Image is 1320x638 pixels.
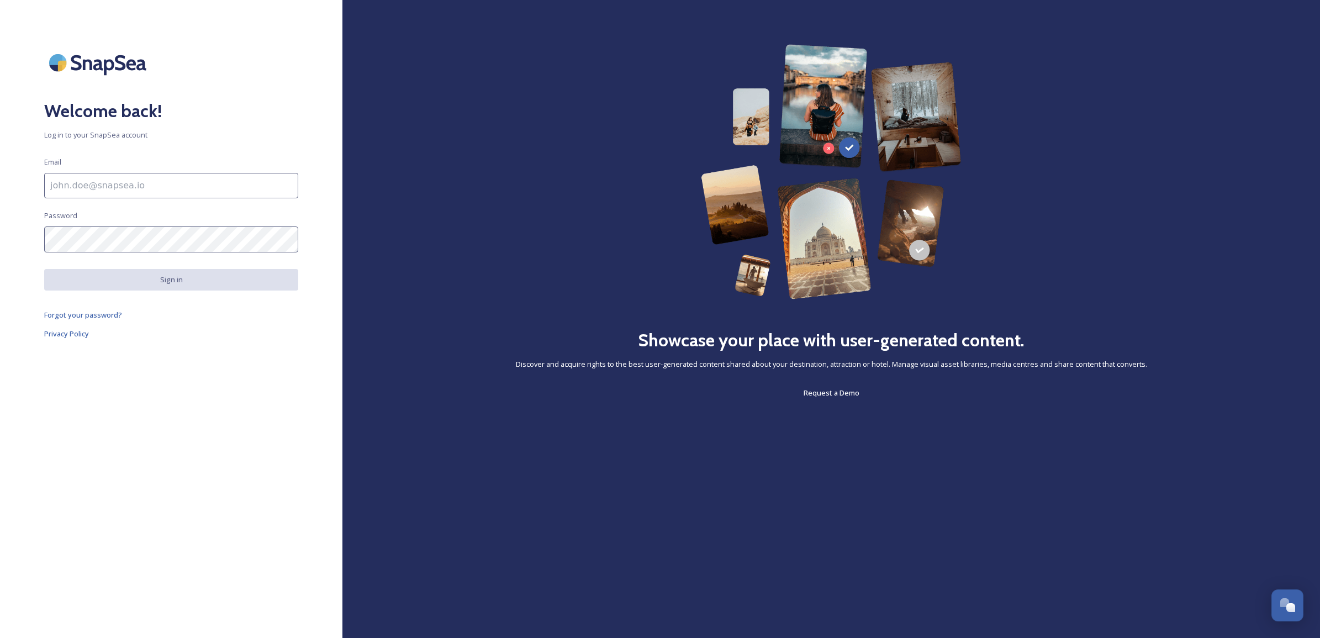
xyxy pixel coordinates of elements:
button: Open Chat [1271,589,1303,621]
a: Request a Demo [804,386,859,399]
span: Request a Demo [804,388,859,398]
span: Log in to your SnapSea account [44,130,298,140]
h2: Welcome back! [44,98,298,124]
img: SnapSea Logo [44,44,155,81]
span: Forgot your password? [44,310,122,320]
button: Sign in [44,269,298,291]
a: Privacy Policy [44,327,298,340]
input: john.doe@snapsea.io [44,173,298,198]
span: Privacy Policy [44,329,89,339]
span: Email [44,157,61,167]
h2: Showcase your place with user-generated content. [638,327,1025,354]
span: Discover and acquire rights to the best user-generated content shared about your destination, att... [516,359,1147,370]
img: 63b42ca75bacad526042e722_Group%20154-p-800.png [701,44,961,299]
span: Password [44,210,77,221]
a: Forgot your password? [44,308,298,321]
